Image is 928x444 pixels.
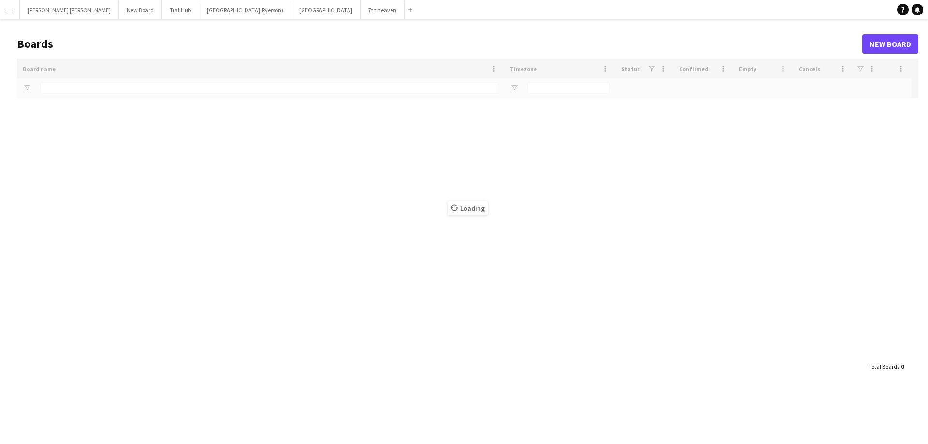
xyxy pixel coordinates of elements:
[901,363,904,370] span: 0
[361,0,405,19] button: 7th heaven
[119,0,162,19] button: New Board
[869,363,899,370] span: Total Boards
[448,201,488,215] span: Loading
[20,0,119,19] button: [PERSON_NAME] [PERSON_NAME]
[869,357,904,376] div: :
[291,0,361,19] button: [GEOGRAPHIC_DATA]
[162,0,199,19] button: TrailHub
[199,0,291,19] button: [GEOGRAPHIC_DATA](Ryerson)
[17,37,862,51] h1: Boards
[862,34,918,54] a: New Board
